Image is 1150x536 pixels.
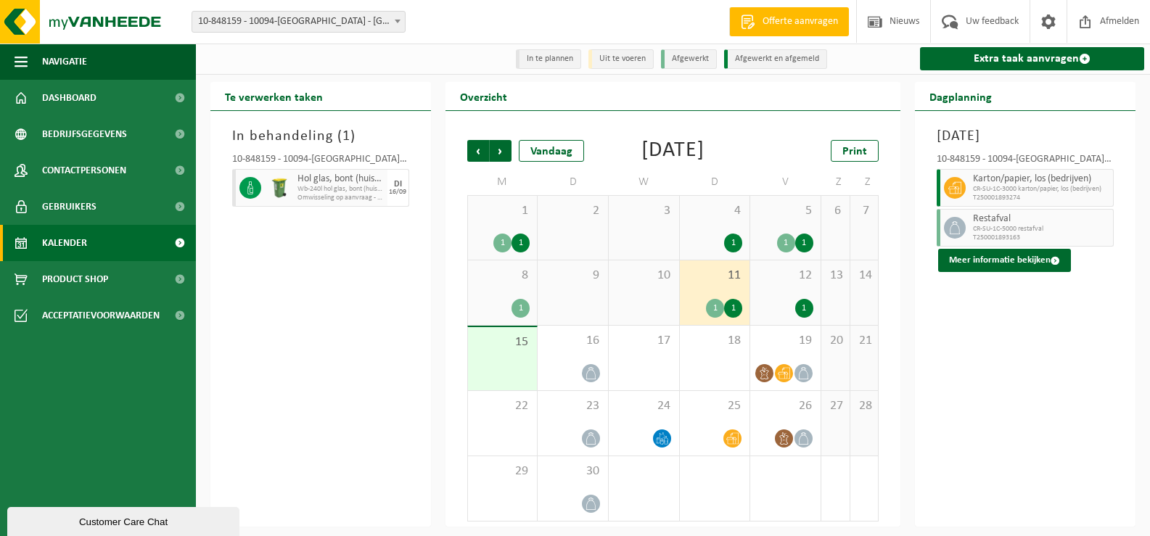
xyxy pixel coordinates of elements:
[545,398,601,414] span: 23
[210,82,337,110] h2: Te verwerken taken
[687,203,743,219] span: 4
[829,333,842,349] span: 20
[475,268,530,284] span: 8
[342,129,350,144] span: 1
[973,194,1109,202] span: T250001893274
[475,463,530,479] span: 29
[777,234,795,252] div: 1
[467,169,538,195] td: M
[821,169,850,195] td: Z
[687,398,743,414] span: 25
[757,268,813,284] span: 12
[729,7,849,36] a: Offerte aanvragen
[42,261,108,297] span: Product Shop
[42,225,87,261] span: Kalender
[973,173,1109,185] span: Karton/papier, los (bedrijven)
[687,333,743,349] span: 18
[829,268,842,284] span: 13
[232,125,409,147] h3: In behandeling ( )
[42,44,87,80] span: Navigatie
[616,203,672,219] span: 3
[795,234,813,252] div: 1
[545,463,601,479] span: 30
[297,173,384,185] span: Hol glas, bont (huishoudelijk)
[973,234,1109,242] span: T250001893163
[750,169,821,195] td: V
[616,268,672,284] span: 10
[829,203,842,219] span: 6
[42,116,127,152] span: Bedrijfsgegevens
[516,49,581,69] li: In te plannen
[973,225,1109,234] span: CR-SU-1C-5000 restafval
[475,398,530,414] span: 22
[973,185,1109,194] span: CR-SU-1C-3000 karton/papier, los (bedrijven)
[475,334,530,350] span: 15
[757,398,813,414] span: 26
[512,299,530,318] div: 1
[757,333,813,349] span: 19
[588,49,654,69] li: Uit te voeren
[938,249,1071,272] button: Meer informatie bekijken
[467,140,489,162] span: Vorige
[724,49,827,69] li: Afgewerkt en afgemeld
[490,140,512,162] span: Volgende
[842,146,867,157] span: Print
[42,297,160,334] span: Acceptatievoorwaarden
[829,398,842,414] span: 27
[687,268,743,284] span: 11
[858,203,871,219] span: 7
[42,80,96,116] span: Dashboard
[616,398,672,414] span: 24
[973,213,1109,225] span: Restafval
[759,15,842,29] span: Offerte aanvragen
[616,333,672,349] span: 17
[920,47,1144,70] a: Extra taak aanvragen
[42,152,126,189] span: Contactpersonen
[445,82,522,110] h2: Overzicht
[545,203,601,219] span: 2
[858,268,871,284] span: 14
[394,180,402,189] div: DI
[7,504,242,536] iframe: chat widget
[42,189,96,225] span: Gebruikers
[519,140,584,162] div: Vandaag
[192,12,405,32] span: 10-848159 - 10094-TEN BERCH - ANTWERPEN
[545,268,601,284] span: 9
[724,299,742,318] div: 1
[545,333,601,349] span: 16
[831,140,879,162] a: Print
[268,177,290,199] img: WB-0240-HPE-GN-50
[937,154,1114,169] div: 10-848159 - 10094-[GEOGRAPHIC_DATA] - [GEOGRAPHIC_DATA]
[757,203,813,219] span: 5
[192,11,406,33] span: 10-848159 - 10094-TEN BERCH - ANTWERPEN
[297,194,384,202] span: Omwisseling op aanvraag - op geplande route (incl. verwerking)
[512,234,530,252] div: 1
[858,333,871,349] span: 21
[706,299,724,318] div: 1
[680,169,751,195] td: D
[850,169,879,195] td: Z
[641,140,705,162] div: [DATE]
[232,154,409,169] div: 10-848159 - 10094-[GEOGRAPHIC_DATA] - [GEOGRAPHIC_DATA]
[858,398,871,414] span: 28
[795,299,813,318] div: 1
[937,125,1114,147] h3: [DATE]
[724,234,742,252] div: 1
[915,82,1006,110] h2: Dagplanning
[661,49,717,69] li: Afgewerkt
[389,189,406,196] div: 16/09
[297,185,384,194] span: Wb-240l hol glas, bont (huishoudelijk)
[538,169,609,195] td: D
[493,234,512,252] div: 1
[609,169,680,195] td: W
[475,203,530,219] span: 1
